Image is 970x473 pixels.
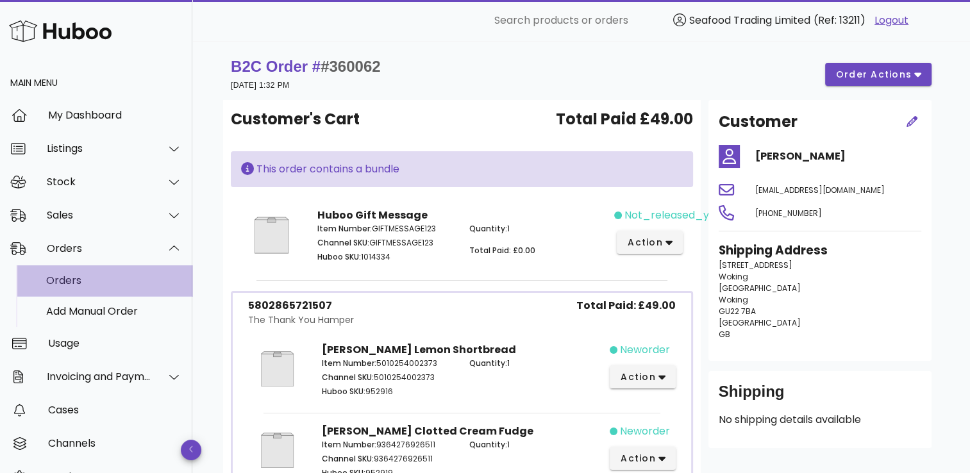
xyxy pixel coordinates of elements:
[620,424,670,439] span: neworder
[48,109,182,121] div: My Dashboard
[231,58,381,75] strong: B2C Order #
[719,381,921,412] div: Shipping
[610,365,676,388] button: action
[835,68,912,81] span: order actions
[755,185,884,195] span: [EMAIL_ADDRESS][DOMAIN_NAME]
[719,242,921,260] h3: Shipping Address
[719,260,792,270] span: [STREET_ADDRESS]
[469,223,507,234] span: Quantity:
[322,439,376,450] span: Item Number:
[47,142,151,154] div: Listings
[47,242,151,254] div: Orders
[719,412,921,427] p: No shipping details available
[317,237,369,248] span: Channel SKU:
[719,329,730,340] span: GB
[617,231,683,254] button: action
[317,223,455,235] p: GIFTMESSAGE123
[469,245,535,256] span: Total Paid: £0.00
[620,452,656,465] span: action
[322,372,374,383] span: Channel SKU:
[48,404,182,416] div: Cases
[248,313,354,327] div: The Thank You Hamper
[610,447,676,470] button: action
[248,298,354,313] div: 5802865721507
[241,162,683,177] div: This order contains a bundle
[322,424,533,438] strong: [PERSON_NAME] Clotted Cream Fudge
[825,63,932,86] button: order actions
[469,439,601,451] p: 1
[322,386,365,397] span: Huboo SKU:
[9,17,112,45] img: Huboo Logo
[627,236,663,249] span: action
[689,13,810,28] span: Seafood Trading Limited
[322,358,454,369] p: 5010254002373
[755,149,921,164] h4: [PERSON_NAME]
[317,251,455,263] p: 1014334
[48,337,182,349] div: Usage
[322,439,454,451] p: 9364276926511
[719,306,756,317] span: GU22 7BA
[719,317,801,328] span: [GEOGRAPHIC_DATA]
[755,208,821,219] span: [PHONE_NUMBER]
[46,274,182,286] div: Orders
[322,386,454,397] p: 952916
[48,437,182,449] div: Channels
[814,13,865,28] span: (Ref: 13211)
[322,358,376,369] span: Item Number:
[719,271,748,282] span: Woking
[231,108,360,131] span: Customer's Cart
[719,294,748,305] span: Woking
[248,342,306,395] img: Product Image
[322,372,454,383] p: 5010254002373
[576,298,676,313] span: Total Paid: £49.00
[469,358,601,369] p: 1
[241,208,302,263] img: Product Image
[469,439,507,450] span: Quantity:
[719,283,801,294] span: [GEOGRAPHIC_DATA]
[321,58,380,75] span: #360062
[624,208,720,223] span: not_released_yet
[317,237,455,249] p: GIFTMESSAGE123
[231,81,289,90] small: [DATE] 1:32 PM
[469,358,507,369] span: Quantity:
[322,453,454,465] p: 9364276926511
[874,13,908,28] a: Logout
[469,223,606,235] p: 1
[556,108,693,131] span: Total Paid £49.00
[47,176,151,188] div: Stock
[317,208,428,222] strong: Huboo Gift Message
[46,305,182,317] div: Add Manual Order
[322,342,516,357] strong: [PERSON_NAME] Lemon Shortbread
[47,370,151,383] div: Invoicing and Payments
[317,223,372,234] span: Item Number:
[620,342,670,358] span: neworder
[317,251,361,262] span: Huboo SKU:
[322,453,374,464] span: Channel SKU:
[47,209,151,221] div: Sales
[719,110,798,133] h2: Customer
[620,370,656,384] span: action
